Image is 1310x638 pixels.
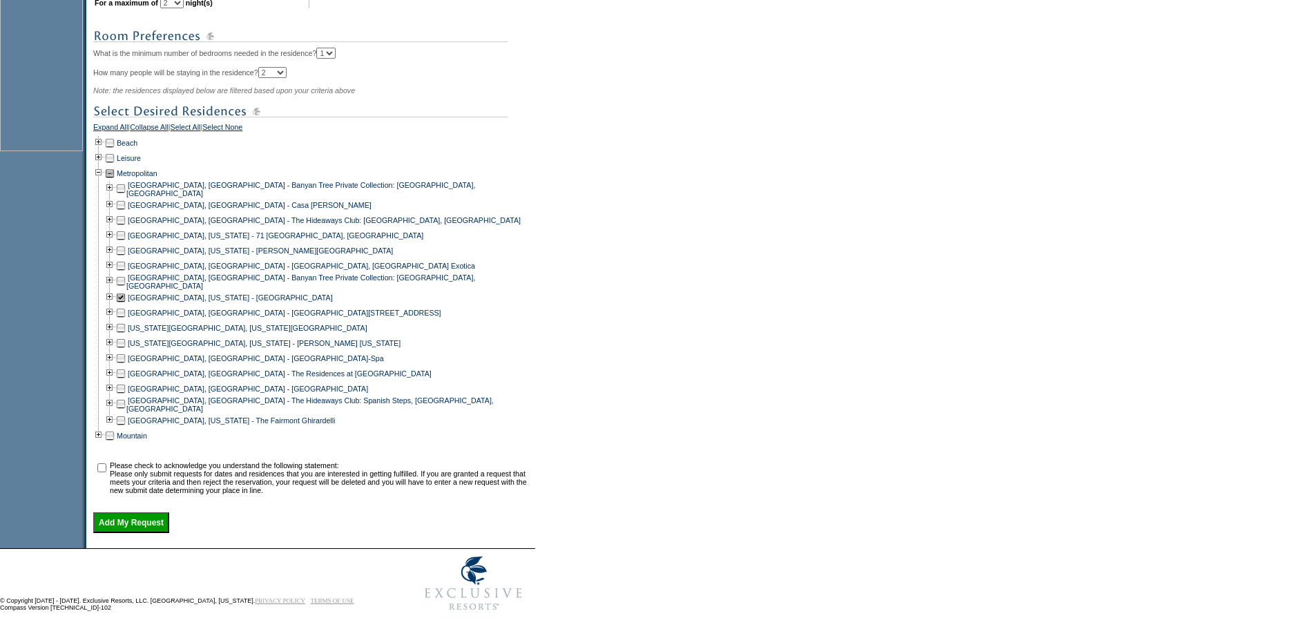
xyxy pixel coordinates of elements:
[93,123,128,135] a: Expand All
[128,262,475,270] a: [GEOGRAPHIC_DATA], [GEOGRAPHIC_DATA] - [GEOGRAPHIC_DATA], [GEOGRAPHIC_DATA] Exotica
[117,154,141,162] a: Leisure
[311,597,354,604] a: TERMS OF USE
[128,416,335,425] a: [GEOGRAPHIC_DATA], [US_STATE] - The Fairmont Ghirardelli
[130,123,168,135] a: Collapse All
[128,246,393,255] a: [GEOGRAPHIC_DATA], [US_STATE] - [PERSON_NAME][GEOGRAPHIC_DATA]
[128,369,432,378] a: [GEOGRAPHIC_DATA], [GEOGRAPHIC_DATA] - The Residences at [GEOGRAPHIC_DATA]
[110,461,530,494] td: Please check to acknowledge you understand the following statement: Please only submit requests f...
[412,549,535,618] img: Exclusive Resorts
[128,293,333,302] a: [GEOGRAPHIC_DATA], [US_STATE] - [GEOGRAPHIC_DATA]
[117,432,147,440] a: Mountain
[117,169,157,177] a: Metropolitan
[128,216,521,224] a: [GEOGRAPHIC_DATA], [GEOGRAPHIC_DATA] - The Hideaways Club: [GEOGRAPHIC_DATA], [GEOGRAPHIC_DATA]
[128,385,368,393] a: [GEOGRAPHIC_DATA], [GEOGRAPHIC_DATA] - [GEOGRAPHIC_DATA]
[126,273,475,290] a: [GEOGRAPHIC_DATA], [GEOGRAPHIC_DATA] - Banyan Tree Private Collection: [GEOGRAPHIC_DATA], [GEOGRA...
[93,512,169,533] input: Add My Request
[117,139,137,147] a: Beach
[202,123,242,135] a: Select None
[93,123,532,135] div: | | |
[128,354,384,362] a: [GEOGRAPHIC_DATA], [GEOGRAPHIC_DATA] - [GEOGRAPHIC_DATA]-Spa
[128,231,423,240] a: [GEOGRAPHIC_DATA], [US_STATE] - 71 [GEOGRAPHIC_DATA], [GEOGRAPHIC_DATA]
[171,123,201,135] a: Select All
[126,396,494,413] a: [GEOGRAPHIC_DATA], [GEOGRAPHIC_DATA] - The Hideaways Club: Spanish Steps, [GEOGRAPHIC_DATA], [GEO...
[128,201,372,209] a: [GEOGRAPHIC_DATA], [GEOGRAPHIC_DATA] - Casa [PERSON_NAME]
[255,597,305,604] a: PRIVACY POLICY
[126,181,475,197] a: [GEOGRAPHIC_DATA], [GEOGRAPHIC_DATA] - Banyan Tree Private Collection: [GEOGRAPHIC_DATA], [GEOGRA...
[128,339,401,347] a: [US_STATE][GEOGRAPHIC_DATA], [US_STATE] - [PERSON_NAME] [US_STATE]
[93,28,508,45] img: subTtlRoomPreferences.gif
[93,86,355,95] span: Note: the residences displayed below are filtered based upon your criteria above
[128,309,441,317] a: [GEOGRAPHIC_DATA], [GEOGRAPHIC_DATA] - [GEOGRAPHIC_DATA][STREET_ADDRESS]
[128,324,367,332] a: [US_STATE][GEOGRAPHIC_DATA], [US_STATE][GEOGRAPHIC_DATA]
